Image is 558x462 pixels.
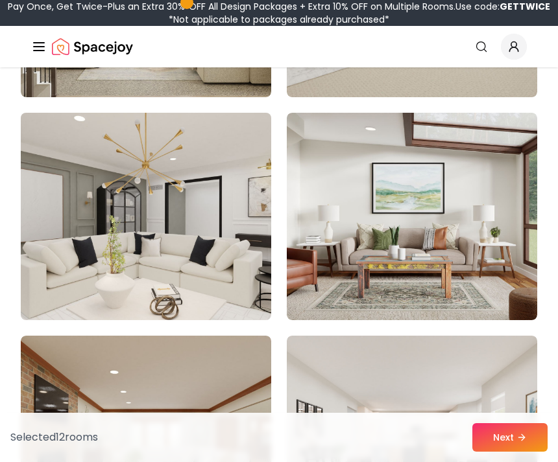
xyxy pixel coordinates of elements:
p: Selected 12 room s [10,430,98,445]
a: Spacejoy [52,34,133,60]
nav: Global [31,26,527,67]
img: Spacejoy Logo [52,34,133,60]
img: Room room-20 [287,113,537,320]
span: *Not applicable to packages already purchased* [169,13,389,26]
button: Next [472,423,548,452]
img: Room room-19 [14,108,277,325]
